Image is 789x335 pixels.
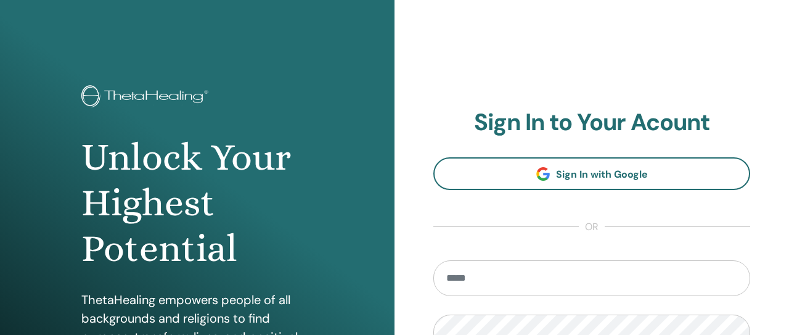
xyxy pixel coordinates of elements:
span: Sign In with Google [556,168,648,181]
span: or [579,220,605,234]
h1: Unlock Your Highest Potential [81,134,314,272]
h2: Sign In to Your Acount [433,109,750,137]
a: Sign In with Google [433,157,750,190]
